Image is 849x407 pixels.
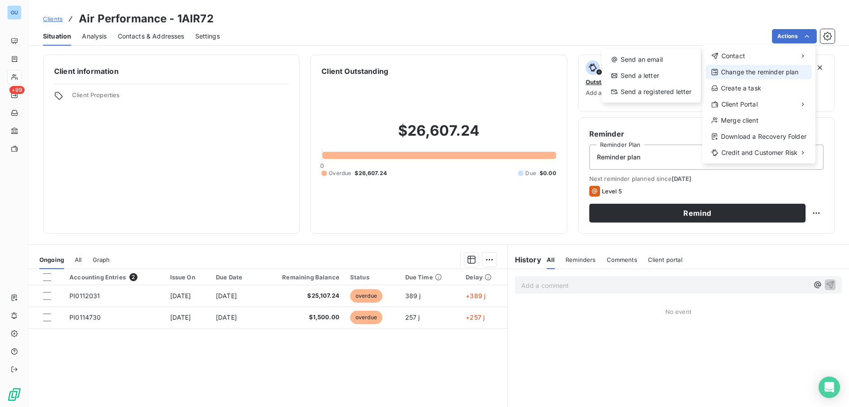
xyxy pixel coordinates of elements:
[605,52,697,67] div: Send an email
[702,45,815,163] div: Actions
[721,148,798,157] span: Credit and Customer Risk
[706,65,812,79] div: Change the reminder plan
[605,85,697,99] div: Send a registered letter
[721,51,745,60] span: Contact
[706,113,812,128] div: Merge client
[706,129,812,144] div: Download a Recovery Folder
[721,100,758,109] span: Client Portal
[605,69,697,83] div: Send a letter
[706,81,812,95] div: Create a task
